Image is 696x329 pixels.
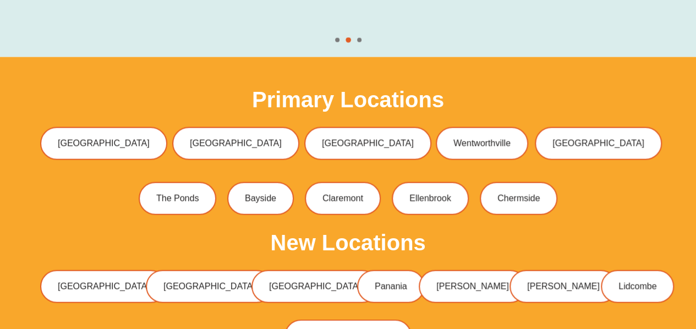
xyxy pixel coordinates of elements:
[146,270,273,303] a: [GEOGRAPHIC_DATA]
[392,182,469,215] a: Ellenbrook
[419,270,527,303] a: [PERSON_NAME]
[513,205,696,329] iframe: Chat Widget
[227,182,294,215] a: Bayside
[245,194,276,203] span: Bayside
[304,127,431,160] a: [GEOGRAPHIC_DATA]
[552,139,644,148] span: [GEOGRAPHIC_DATA]
[40,270,167,303] a: [GEOGRAPHIC_DATA]
[40,127,167,160] a: [GEOGRAPHIC_DATA]
[190,139,282,148] span: [GEOGRAPHIC_DATA]
[497,194,540,203] span: Chermside
[58,139,150,148] span: [GEOGRAPHIC_DATA]
[436,127,528,160] a: Wentworthville
[139,182,216,215] a: The Ponds
[270,232,425,254] h2: New Locations
[357,270,425,303] a: Panania
[375,282,407,291] span: Panania
[535,127,662,160] a: [GEOGRAPHIC_DATA]
[172,127,299,160] a: [GEOGRAPHIC_DATA]
[252,89,444,111] h2: Primary Locations
[409,194,451,203] span: Ellenbrook
[436,282,509,291] span: [PERSON_NAME]
[269,282,361,291] span: [GEOGRAPHIC_DATA]
[322,194,363,203] span: Claremont
[322,139,414,148] span: [GEOGRAPHIC_DATA]
[58,282,150,291] span: [GEOGRAPHIC_DATA]
[480,182,557,215] a: Chermside
[156,194,199,203] span: The Ponds
[305,182,381,215] a: Claremont
[453,139,511,148] span: Wentworthville
[163,282,255,291] span: [GEOGRAPHIC_DATA]
[251,270,379,303] a: [GEOGRAPHIC_DATA]
[509,270,617,303] a: [PERSON_NAME]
